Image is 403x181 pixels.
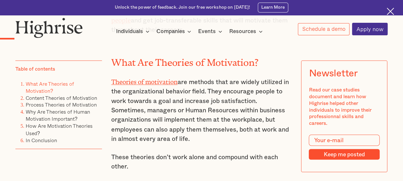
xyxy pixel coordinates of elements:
[15,66,55,73] div: Table of contents
[229,28,264,35] div: Resources
[229,28,256,35] div: Resources
[26,94,97,102] a: Content Theories of Motivation
[309,87,380,127] div: Read our case studies document and learn how Highrise helped other individuals to improve their p...
[309,134,380,146] input: Your e-mail
[309,149,380,159] input: Keep me posted
[156,28,185,35] div: Companies
[309,134,380,159] form: Modal Form
[115,4,250,11] div: Unlock the power of feedback. Join our free workshop on [DATE]!
[309,68,358,79] div: Newsletter
[26,101,97,109] a: Process Theories of Motivation
[111,78,178,82] a: Theories of motivation
[116,28,151,35] div: Individuals
[198,28,224,35] div: Events
[26,80,74,95] a: What Are Theories of Motivation?
[198,28,216,35] div: Events
[352,23,388,35] a: Apply now
[111,76,292,144] p: are methods that are widely utilized in the organizational behavior field. They encourage people ...
[298,23,350,35] a: Schedule a demo
[26,136,57,144] a: In Conclusion
[116,28,143,35] div: Individuals
[387,8,394,15] img: Cross icon
[111,152,292,171] p: These theories don’t work alone and compound with each other.
[26,122,93,137] a: How Are Motivation Theories Used?
[15,18,83,38] img: Highrise logo
[111,55,292,65] h2: What Are Theories of Motivation?
[258,3,288,12] a: Learn More
[26,108,90,123] a: Why Are Theories of Human Motivation Important?
[156,28,193,35] div: Companies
